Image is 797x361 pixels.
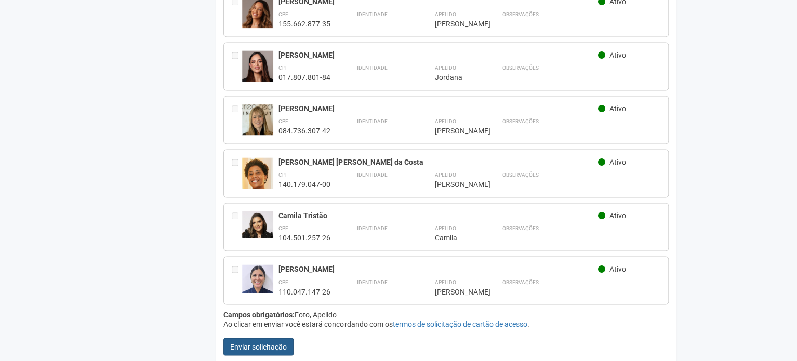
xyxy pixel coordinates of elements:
[278,118,288,124] strong: CPF
[223,310,669,319] div: Foto, Apelido
[223,310,295,318] strong: Campos obrigatórios:
[232,264,242,296] div: Entre em contato com a Aministração para solicitar o cancelamento ou 2a via
[242,264,273,293] img: user.jpg
[242,104,273,135] img: user.jpg
[232,50,242,82] div: Entre em contato com a Aministração para solicitar o cancelamento ou 2a via
[434,73,476,82] div: Jordana
[232,211,242,243] div: Entre em contato com a Aministração para solicitar o cancelamento ou 2a via
[232,157,242,189] div: Entre em contato com a Aministração para solicitar o cancelamento ou 2a via
[434,19,476,29] div: [PERSON_NAME]
[434,11,456,17] strong: Apelido
[502,172,538,178] strong: Observações
[242,50,273,83] img: user.jpg
[278,264,598,274] div: [PERSON_NAME]
[356,279,387,285] strong: Identidade
[434,287,476,296] div: [PERSON_NAME]
[278,126,330,136] div: 084.736.307-42
[278,157,598,167] div: [PERSON_NAME] [PERSON_NAME] da Costa
[356,225,387,231] strong: Identidade
[278,65,288,71] strong: CPF
[356,172,387,178] strong: Identidade
[609,51,626,59] span: Ativo
[278,11,288,17] strong: CPF
[278,19,330,29] div: 155.662.877-35
[278,104,598,113] div: [PERSON_NAME]
[278,279,288,285] strong: CPF
[609,104,626,113] span: Ativo
[502,279,538,285] strong: Observações
[278,180,330,189] div: 140.179.047-00
[278,287,330,296] div: 110.047.147-26
[434,279,456,285] strong: Apelido
[434,172,456,178] strong: Apelido
[609,211,626,220] span: Ativo
[434,118,456,124] strong: Apelido
[356,118,387,124] strong: Identidade
[232,104,242,136] div: Entre em contato com a Aministração para solicitar o cancelamento ou 2a via
[434,126,476,136] div: [PERSON_NAME]
[242,211,273,238] img: user.jpg
[434,180,476,189] div: [PERSON_NAME]
[223,338,294,355] button: Enviar solicitação
[502,11,538,17] strong: Observações
[434,225,456,231] strong: Apelido
[223,319,669,328] div: Ao clicar em enviar você estará concordando com os .
[278,50,598,60] div: [PERSON_NAME]
[356,11,387,17] strong: Identidade
[278,172,288,178] strong: CPF
[609,158,626,166] span: Ativo
[278,233,330,243] div: 104.501.257-26
[278,211,598,220] div: Camila Tristão
[278,225,288,231] strong: CPF
[502,65,538,71] strong: Observações
[434,233,476,243] div: Camila
[356,65,387,71] strong: Identidade
[242,157,273,193] img: user.jpg
[392,319,527,328] a: termos de solicitação de cartão de acesso
[278,73,330,82] div: 017.807.801-84
[434,65,456,71] strong: Apelido
[609,265,626,273] span: Ativo
[502,225,538,231] strong: Observações
[502,118,538,124] strong: Observações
